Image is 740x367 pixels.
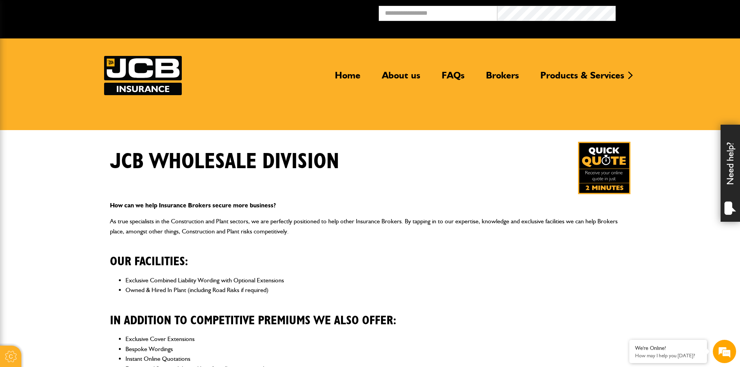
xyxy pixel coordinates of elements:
li: Exclusive Cover Extensions [125,334,630,344]
div: Need help? [721,125,740,222]
a: Get your insurance quote in just 2-minutes [578,142,630,194]
a: FAQs [436,70,470,87]
p: As true specialists in the Construction and Plant sectors, we are perfectly positioned to help ot... [110,216,630,236]
em: Start Chat [106,239,141,250]
img: d_20077148190_company_1631870298795_20077148190 [13,43,33,54]
h1: JCB Wholesale Division [110,149,339,175]
div: Chat with us now [40,43,131,54]
h2: Our facilities: [110,242,630,269]
li: Owned & Hired In Plant (including Road Risks if required) [125,285,630,295]
input: Enter your email address [10,95,142,112]
input: Enter your last name [10,72,142,89]
a: About us [376,70,426,87]
li: Exclusive Combined Liability Wording with Optional Extensions [125,275,630,285]
p: How can we help Insurance Brokers secure more business? [110,200,630,210]
a: JCB Insurance Services [104,56,182,95]
a: Products & Services [535,70,630,87]
p: How may I help you today? [635,353,701,358]
li: Bespoke Wordings [125,344,630,354]
li: Instant Online Quotations [125,354,630,364]
a: Home [329,70,366,87]
a: Brokers [480,70,525,87]
div: Minimize live chat window [127,4,146,23]
div: We're Online! [635,345,701,351]
button: Broker Login [616,6,734,18]
h2: In addition to competitive premiums we also offer: [110,301,630,328]
img: JCB Insurance Services logo [104,56,182,95]
img: Quick Quote [578,142,630,194]
input: Enter your phone number [10,118,142,135]
textarea: Type your message and hit 'Enter' [10,141,142,233]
